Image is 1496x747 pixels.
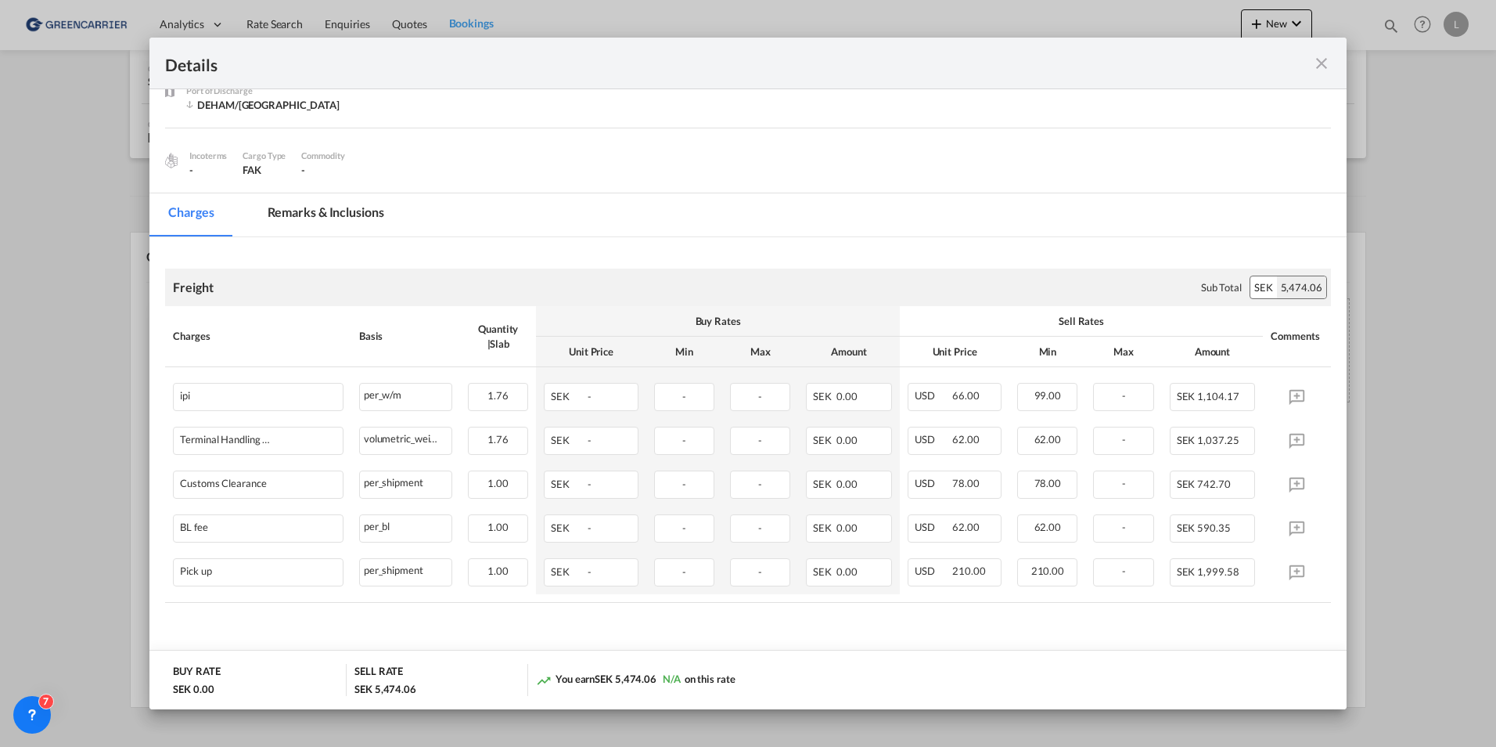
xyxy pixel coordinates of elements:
[354,682,416,696] div: SEK 5,474.06
[682,565,686,578] span: -
[915,433,951,446] span: USD
[173,682,214,696] div: SEK 0.00
[487,477,509,489] span: 1.00
[180,434,274,446] div: Terminal Handling Charge
[360,515,451,535] div: per_bl
[1250,276,1277,298] div: SEK
[301,164,305,176] span: -
[180,478,266,489] div: Customs Clearance
[813,434,834,446] span: SEK
[588,565,592,578] span: -
[722,337,798,367] th: Max
[360,471,451,491] div: per_shipment
[952,477,980,489] span: 78.00
[163,152,180,169] img: cargo.png
[551,521,585,534] span: SEK
[915,477,951,489] span: USD
[682,434,686,446] span: -
[359,329,452,343] div: Basis
[952,565,985,577] span: 210.00
[468,322,528,350] div: Quantity | Slab
[758,390,762,402] span: -
[551,565,585,578] span: SEK
[173,664,220,682] div: BUY RATE
[836,478,858,490] span: 0.00
[588,478,592,490] span: -
[915,565,951,577] span: USD
[952,433,980,446] span: 62.00
[354,664,403,682] div: SELL RATE
[186,98,340,112] div: DEHAM/Hamburg
[1122,389,1126,402] span: -
[1177,390,1196,402] span: SEK
[487,389,509,402] span: 1.76
[1034,477,1062,489] span: 78.00
[180,565,211,577] div: Pick up
[1197,434,1239,446] span: 1,037.25
[836,565,858,578] span: 0.00
[908,314,1255,328] div: Sell Rates
[1085,337,1161,367] th: Max
[1031,565,1064,577] span: 210.00
[1177,478,1196,490] span: SEK
[758,565,762,578] span: -
[536,337,646,367] th: Unit Price
[588,521,592,534] span: -
[360,559,451,579] div: per_shipment
[487,433,509,446] span: 1.76
[836,521,858,534] span: 0.00
[360,428,451,447] div: volumetric_weight
[1177,521,1196,534] span: SEK
[813,521,834,534] span: SEK
[1201,280,1242,294] div: Sub Total
[836,434,858,446] span: 0.00
[536,672,735,688] div: You earn on this rate
[149,38,1347,710] md-dialog: Port of Loading ...
[1277,276,1326,298] div: 5,474.06
[186,84,340,98] div: Port of Discharge
[758,521,762,534] span: -
[1122,433,1126,446] span: -
[952,521,980,533] span: 62.00
[249,193,403,236] md-tab-item: Remarks & Inclusions
[173,279,213,296] div: Freight
[813,390,834,402] span: SEK
[915,389,951,402] span: USD
[243,149,286,163] div: Cargo Type
[16,16,358,32] body: Editor, editor8
[173,329,343,343] div: Charges
[663,673,681,685] span: N/A
[1034,433,1062,446] span: 62.00
[588,390,592,402] span: -
[487,565,509,577] span: 1.00
[1263,306,1331,367] th: Comments
[1122,521,1126,533] span: -
[1122,477,1126,489] span: -
[758,478,762,490] span: -
[595,673,656,685] span: SEK 5,474.06
[189,149,227,163] div: Incoterms
[682,521,686,534] span: -
[682,390,686,402] span: -
[1034,521,1062,533] span: 62.00
[1197,521,1230,534] span: 590.35
[551,434,585,446] span: SEK
[301,149,344,163] div: Commodity
[952,389,980,402] span: 66.00
[900,337,1009,367] th: Unit Price
[1197,390,1239,402] span: 1,104.17
[798,337,900,367] th: Amount
[149,193,232,236] md-tab-item: Charges
[1177,434,1196,446] span: SEK
[1197,565,1239,578] span: 1,999.58
[813,478,834,490] span: SEK
[180,390,190,402] div: ipi
[588,434,592,446] span: -
[1312,54,1331,73] md-icon: icon-close fg-AAA8AD m-0 cursor
[243,163,286,177] div: FAK
[682,478,686,490] span: -
[1197,478,1230,490] span: 742.70
[165,53,1214,73] div: Details
[1177,565,1196,578] span: SEK
[544,314,891,328] div: Buy Rates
